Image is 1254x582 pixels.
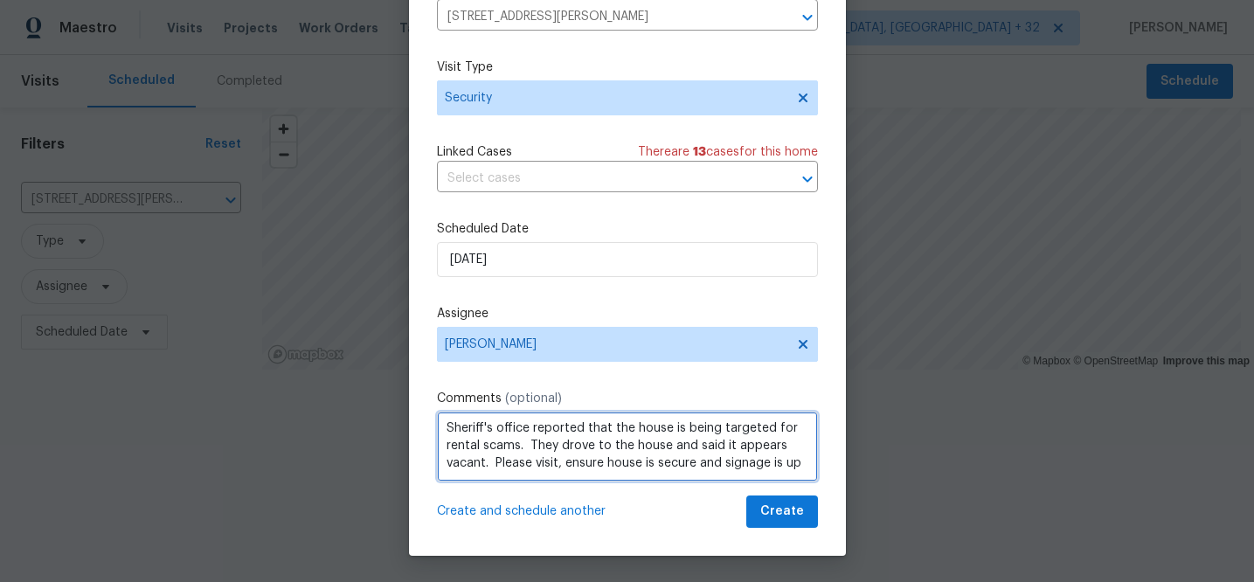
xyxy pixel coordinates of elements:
[746,495,818,528] button: Create
[760,501,804,523] span: Create
[437,305,818,322] label: Assignee
[693,146,706,158] span: 13
[437,59,818,76] label: Visit Type
[437,390,818,407] label: Comments
[437,220,818,238] label: Scheduled Date
[437,242,818,277] input: M/D/YYYY
[795,167,820,191] button: Open
[437,165,769,192] input: Select cases
[437,502,606,520] span: Create and schedule another
[437,3,769,31] input: Enter in an address
[437,412,818,482] textarea: Sheriff's office reported that the house is being targeted for rental scams. They drove to the ho...
[437,143,512,161] span: Linked Cases
[505,392,562,405] span: (optional)
[638,143,818,161] span: There are case s for this home
[795,5,820,30] button: Open
[445,337,787,351] span: [PERSON_NAME]
[445,89,785,107] span: Security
